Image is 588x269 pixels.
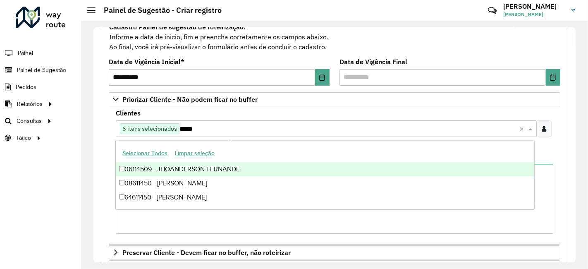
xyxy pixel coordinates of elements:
span: Painel [18,49,33,58]
a: Contato Rápido [483,2,501,19]
strong: Cadastro Painel de sugestão de roteirização: [109,23,246,31]
span: Painel de Sugestão [17,66,66,74]
a: Preservar Cliente - Devem ficar no buffer, não roteirizar [109,245,560,259]
small: Clientes que não podem ficar no Buffer – Máximo 50 PDVS [116,139,266,146]
button: Selecionar Todos [119,147,171,160]
label: Clientes [116,108,141,118]
label: Data de Vigência Inicial [109,57,184,67]
span: 6 itens selecionados [120,124,179,134]
div: 64611450 - [PERSON_NAME] [116,190,534,204]
button: Choose Date [315,69,330,86]
span: Priorizar Cliente - Não podem ficar no buffer [122,96,258,103]
div: Priorizar Cliente - Não podem ficar no buffer [109,106,560,245]
div: 06114509 - JHOANDERSON FERNANDE [116,162,534,176]
h3: [PERSON_NAME] [503,2,565,10]
span: [PERSON_NAME] [503,11,565,18]
ng-dropdown-panel: Options list [115,140,534,209]
h2: Painel de Sugestão - Criar registro [96,6,222,15]
span: Consultas [17,117,42,125]
div: Informe a data de inicio, fim e preencha corretamente os campos abaixo. Ao final, você irá pré-vi... [109,22,560,52]
label: Data de Vigência Final [339,57,407,67]
span: Tático [16,134,31,142]
span: Pedidos [16,83,36,91]
div: 08611450 - [PERSON_NAME] [116,176,534,190]
span: Clear all [519,124,526,134]
a: Priorizar Cliente - Não podem ficar no buffer [109,92,560,106]
button: Choose Date [546,69,560,86]
span: Preservar Cliente - Devem ficar no buffer, não roteirizar [122,249,291,256]
button: Limpar seleção [171,147,218,160]
span: Relatórios [17,100,43,108]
